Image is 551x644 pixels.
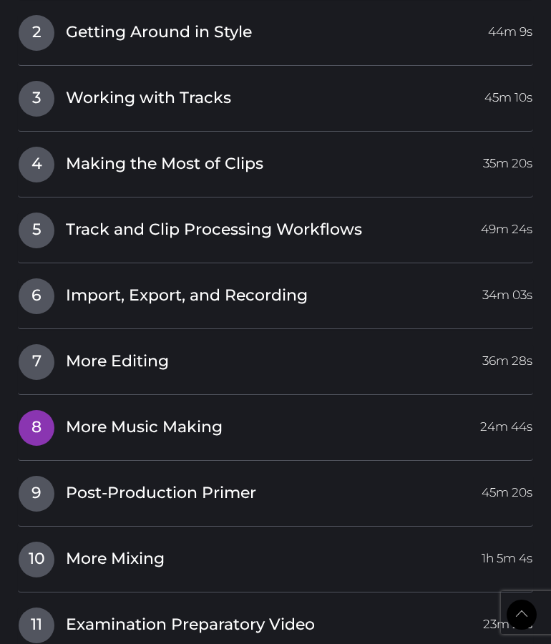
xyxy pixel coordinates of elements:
span: 1h 5m 4s [482,542,532,567]
span: Import, Export, and Recording [66,285,308,307]
span: 34m 03s [482,278,532,304]
span: 45m 20s [482,476,532,502]
span: Making the Most of Clips [66,153,263,175]
span: Getting Around in Style [66,21,252,44]
span: 24m 44s [480,410,532,436]
span: 49m 24s [481,213,532,238]
span: Post-Production Primer [66,482,256,504]
a: 11Examination Preparatory Video23m 29s [18,607,533,637]
a: 6Import, Export, and Recording34m 03s [18,278,533,308]
span: 36m 28s [482,344,532,370]
span: 6 [19,278,54,314]
span: More Music Making [66,416,223,439]
span: 44m 9s [488,15,532,41]
span: Working with Tracks [66,87,231,109]
span: 5 [19,213,54,248]
span: 3 [19,81,54,117]
span: 10 [19,542,54,577]
span: Track and Clip Processing Workflows [66,219,362,241]
span: 23m 29s [483,608,532,633]
span: 35m 20s [483,147,532,172]
a: 3Working with Tracks45m 10s [18,80,533,110]
a: Back to Top [507,600,537,630]
span: Examination Preparatory Video [66,614,315,636]
a: 4Making the Most of Clips35m 20s [18,146,533,176]
a: 7More Editing36m 28s [18,343,533,374]
a: 2Getting Around in Style44m 9s [18,14,533,44]
span: 8 [19,410,54,446]
a: 10More Mixing1h 5m 4s [18,541,533,571]
a: 8More Music Making24m 44s [18,409,533,439]
a: 5Track and Clip Processing Workflows49m 24s [18,212,533,242]
span: 2 [19,15,54,51]
span: More Mixing [66,548,165,570]
span: More Editing [66,351,169,373]
span: 7 [19,344,54,380]
span: 11 [19,608,54,643]
span: 4 [19,147,54,182]
span: 45m 10s [484,81,532,107]
span: 9 [19,476,54,512]
a: 9Post-Production Primer45m 20s [18,475,533,505]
